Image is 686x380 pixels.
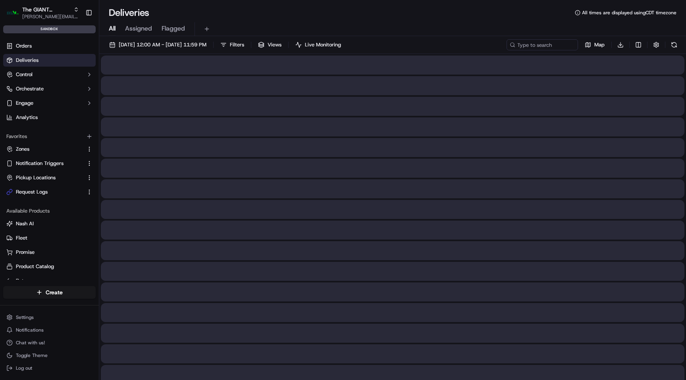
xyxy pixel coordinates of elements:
[3,350,96,361] button: Toggle Theme
[16,352,48,359] span: Toggle Theme
[16,114,38,121] span: Analytics
[6,160,83,167] a: Notification Triggers
[3,286,96,299] button: Create
[582,10,676,16] span: All times are displayed using CDT timezone
[16,249,35,256] span: Promise
[125,24,152,33] span: Assigned
[16,160,64,167] span: Notification Triggers
[594,41,605,48] span: Map
[3,324,96,336] button: Notifications
[3,205,96,217] div: Available Products
[16,340,45,346] span: Chat with us!
[3,130,96,143] div: Favorites
[6,146,83,153] a: Zones
[3,363,96,374] button: Log out
[581,39,608,50] button: Map
[3,143,96,155] button: Zones
[3,312,96,323] button: Settings
[3,97,96,109] button: Engage
[3,68,96,81] button: Control
[22,13,79,20] button: [PERSON_NAME][EMAIL_ADDRESS][DOMAIN_NAME]
[3,274,96,287] button: Returns
[3,246,96,259] button: Promise
[16,234,27,242] span: Fleet
[16,365,32,371] span: Log out
[16,71,33,78] span: Control
[292,39,345,50] button: Live Monitoring
[305,41,341,48] span: Live Monitoring
[268,41,281,48] span: Views
[16,146,29,153] span: Zones
[3,232,96,244] button: Fleet
[3,186,96,198] button: Request Logs
[217,39,248,50] button: Filters
[3,217,96,230] button: Nash AI
[16,327,44,333] span: Notifications
[16,57,39,64] span: Deliveries
[669,39,680,50] button: Refresh
[22,6,70,13] button: The GIANT Company
[106,39,210,50] button: [DATE] 12:00 AM - [DATE] 11:59 PM
[6,277,92,284] a: Returns
[16,42,32,50] span: Orders
[3,171,96,184] button: Pickup Locations
[6,6,19,19] img: The GIANT Company
[16,277,34,284] span: Returns
[16,263,54,270] span: Product Catalog
[6,234,92,242] a: Fleet
[3,83,96,95] button: Orchestrate
[230,41,244,48] span: Filters
[46,288,63,296] span: Create
[6,249,92,256] a: Promise
[3,111,96,124] a: Analytics
[6,188,83,196] a: Request Logs
[6,220,92,227] a: Nash AI
[16,314,34,321] span: Settings
[119,41,206,48] span: [DATE] 12:00 AM - [DATE] 11:59 PM
[109,24,116,33] span: All
[3,157,96,170] button: Notification Triggers
[162,24,185,33] span: Flagged
[16,188,48,196] span: Request Logs
[3,54,96,67] a: Deliveries
[254,39,285,50] button: Views
[16,220,34,227] span: Nash AI
[16,85,44,92] span: Orchestrate
[507,39,578,50] input: Type to search
[109,6,149,19] h1: Deliveries
[16,100,33,107] span: Engage
[3,260,96,273] button: Product Catalog
[3,3,82,22] button: The GIANT CompanyThe GIANT Company[PERSON_NAME][EMAIL_ADDRESS][DOMAIN_NAME]
[3,337,96,348] button: Chat with us!
[3,25,96,33] div: sandbox
[6,263,92,270] a: Product Catalog
[6,174,83,181] a: Pickup Locations
[3,40,96,52] a: Orders
[16,174,56,181] span: Pickup Locations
